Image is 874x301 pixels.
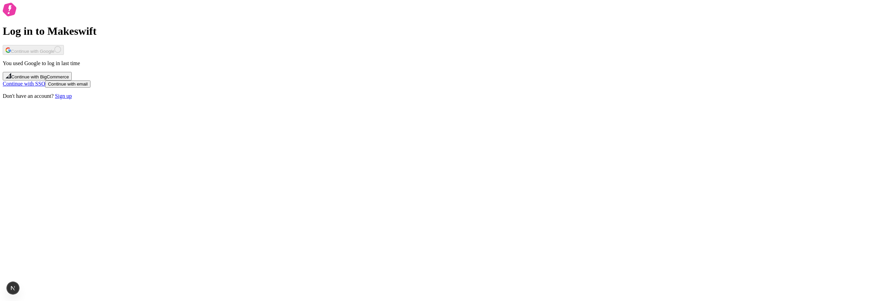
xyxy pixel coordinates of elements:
a: Sign up [55,93,72,99]
span: Continue with Google [11,49,54,54]
span: Continue with BigCommerce [11,74,69,79]
a: Continue with SSO [3,81,45,87]
p: You used Google to log in last time [3,60,871,66]
button: Continue with Google [3,45,64,55]
h1: Log in to Makeswift [3,25,871,37]
span: Continue with email [48,81,87,87]
button: Continue with email [45,80,90,88]
p: Don't have an account? [3,93,871,99]
button: Continue with BigCommerce [3,72,72,80]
